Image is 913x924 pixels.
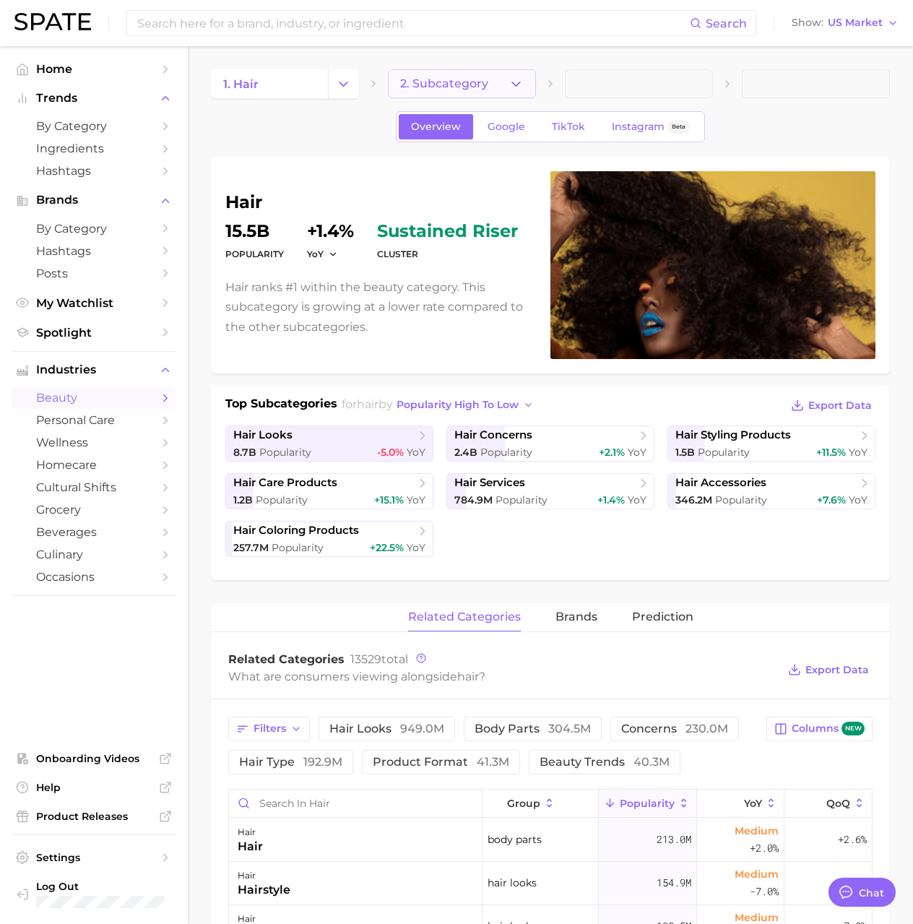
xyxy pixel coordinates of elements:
[483,790,599,818] button: group
[350,652,408,666] span: total
[12,806,176,827] a: Product Releases
[12,137,176,160] a: Ingredients
[599,446,625,459] span: +2.1%
[657,874,691,891] span: 154.9m
[36,164,152,178] span: Hashtags
[36,244,152,258] span: Hashtags
[377,446,404,459] span: -5.0%
[480,446,532,459] span: Popularity
[36,92,152,105] span: Trends
[808,400,872,412] span: Export Data
[540,756,670,768] span: beauty trends
[254,722,286,735] span: Filters
[675,446,695,459] span: 1.5b
[408,610,521,623] span: related categories
[12,292,176,314] a: My Watchlist
[233,476,337,490] span: hair care products
[12,387,176,409] a: beauty
[307,248,338,260] button: YoY
[788,14,902,33] button: ShowUS Market
[36,119,152,133] span: by Category
[735,865,779,883] span: Medium
[667,473,875,509] a: hair accessories346.2m Popularity+7.6% YoY
[697,790,784,818] button: YoY
[667,426,875,462] a: hair styling products1.5b Popularity+11.5% YoY
[454,446,477,459] span: 2.4b
[552,121,585,133] span: TikTok
[370,541,404,554] span: +22.5%
[259,446,311,459] span: Popularity
[12,217,176,240] a: by Category
[12,87,176,109] button: Trends
[377,223,518,240] span: sustained riser
[715,493,767,506] span: Popularity
[36,810,152,823] span: Product Releases
[36,851,152,864] span: Settings
[628,446,646,459] span: YoY
[377,246,518,263] dt: cluster
[12,58,176,80] a: Home
[841,722,865,735] span: new
[488,831,542,848] span: body parts
[36,503,152,517] span: grocery
[229,862,872,905] button: hairhairstylehair looks154.9mMedium-7.0%-0.2%
[36,296,152,310] span: My Watchlist
[849,446,867,459] span: YoY
[407,446,425,459] span: YoY
[36,525,152,539] span: beverages
[12,359,176,381] button: Industries
[675,428,791,442] span: hair styling products
[397,399,519,411] span: popularity high to low
[12,454,176,476] a: homecare
[817,493,846,506] span: +7.6%
[350,652,381,666] span: 13529
[400,722,444,735] span: 949.0m
[633,755,670,769] span: 40.3m
[238,838,263,855] div: hair
[750,883,779,900] span: -7.0%
[225,277,533,337] p: Hair ranks #1 within the beauty category. This subcategory is growing at a lower rate compared to...
[225,246,284,263] dt: Popularity
[787,395,875,415] button: Export Data
[373,756,509,768] span: product format
[211,69,328,98] a: 1. hair
[685,722,728,735] span: 230.0m
[12,748,176,769] a: Onboarding Videos
[238,867,290,884] div: hair
[229,790,482,817] input: Search in hair
[12,431,176,454] a: wellness
[672,121,685,133] span: Beta
[36,62,152,76] span: Home
[357,397,378,411] span: hair
[233,493,253,506] span: 1.2b
[229,819,872,862] button: hairhairbody parts213.0mMedium+2.0%+2.6%
[225,426,433,462] a: hair looks8.7b Popularity-5.0% YoY
[223,77,259,91] span: 1. hair
[12,476,176,498] a: cultural shifts
[36,142,152,155] span: Ingredients
[228,667,777,686] div: What are consumers viewing alongside ?
[446,473,654,509] a: hair services784.9m Popularity+1.4% YoY
[225,194,533,211] h1: hair
[838,831,867,848] span: +2.6%
[225,223,284,240] dd: 15.5b
[225,395,337,417] h1: Top Subcategories
[454,428,532,442] span: hair concerns
[675,493,712,506] span: 346.2m
[12,876,176,912] a: Log out. Currently logged in with e-mail pryan@sharkninja.com.
[36,548,152,561] span: culinary
[233,446,256,459] span: 8.7b
[329,723,444,735] span: hair looks
[36,436,152,449] span: wellness
[238,824,263,841] div: hair
[12,498,176,521] a: grocery
[750,839,779,857] span: +2.0%
[12,543,176,566] a: culinary
[307,248,324,260] span: YoY
[272,541,324,554] span: Popularity
[12,160,176,182] a: Hashtags
[540,114,597,139] a: TikTok
[328,69,359,98] button: Change Category
[849,493,867,506] span: YoY
[36,570,152,584] span: occasions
